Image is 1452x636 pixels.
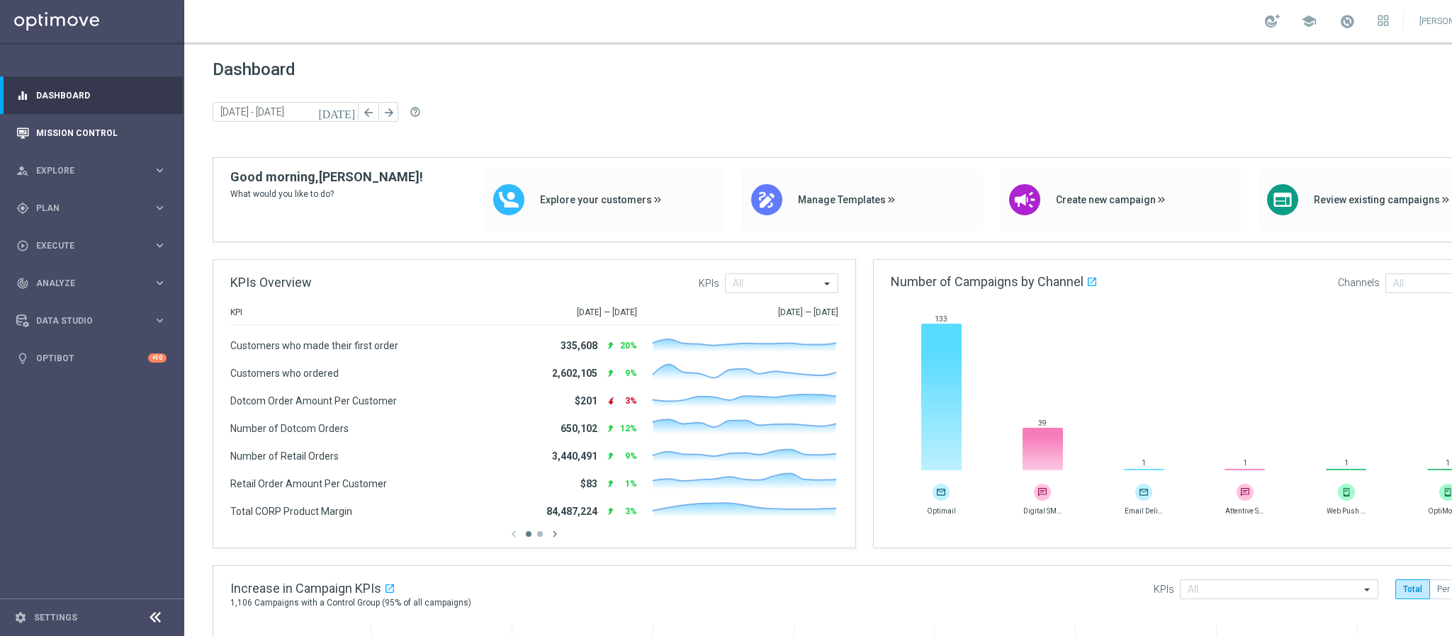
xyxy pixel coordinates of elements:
a: Optibot [36,339,148,377]
span: Plan [36,204,153,212]
i: keyboard_arrow_right [153,201,167,215]
div: Analyze [16,277,153,290]
button: track_changes Analyze keyboard_arrow_right [16,278,167,289]
span: Analyze [36,279,153,288]
i: lightbulb [16,352,29,365]
button: gps_fixed Plan keyboard_arrow_right [16,203,167,214]
i: keyboard_arrow_right [153,164,167,177]
div: +10 [148,353,167,363]
div: Execute [16,239,153,252]
i: settings [14,611,27,624]
span: Explore [36,166,153,175]
i: equalizer [16,89,29,102]
button: Data Studio keyboard_arrow_right [16,315,167,326]
i: keyboard_arrow_right [153,276,167,290]
div: Data Studio [16,314,153,327]
div: Explore [16,164,153,177]
div: Plan [16,202,153,215]
div: Mission Control [16,114,167,152]
button: play_circle_outline Execute keyboard_arrow_right [16,240,167,251]
i: person_search [16,164,29,177]
i: play_circle_outline [16,239,29,252]
button: equalizer Dashboard [16,90,167,101]
span: school [1301,13,1317,29]
i: track_changes [16,277,29,290]
a: Dashboard [36,76,167,114]
i: keyboard_arrow_right [153,239,167,252]
button: Mission Control [16,127,167,139]
button: person_search Explore keyboard_arrow_right [16,165,167,176]
span: Data Studio [36,317,153,325]
span: Execute [36,242,153,250]
a: Settings [34,613,77,622]
i: gps_fixed [16,202,29,215]
button: lightbulb Optibot +10 [16,353,167,364]
a: Mission Control [36,114,167,152]
i: keyboard_arrow_right [153,314,167,327]
div: Dashboard [16,76,167,114]
div: Optibot [16,339,167,377]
